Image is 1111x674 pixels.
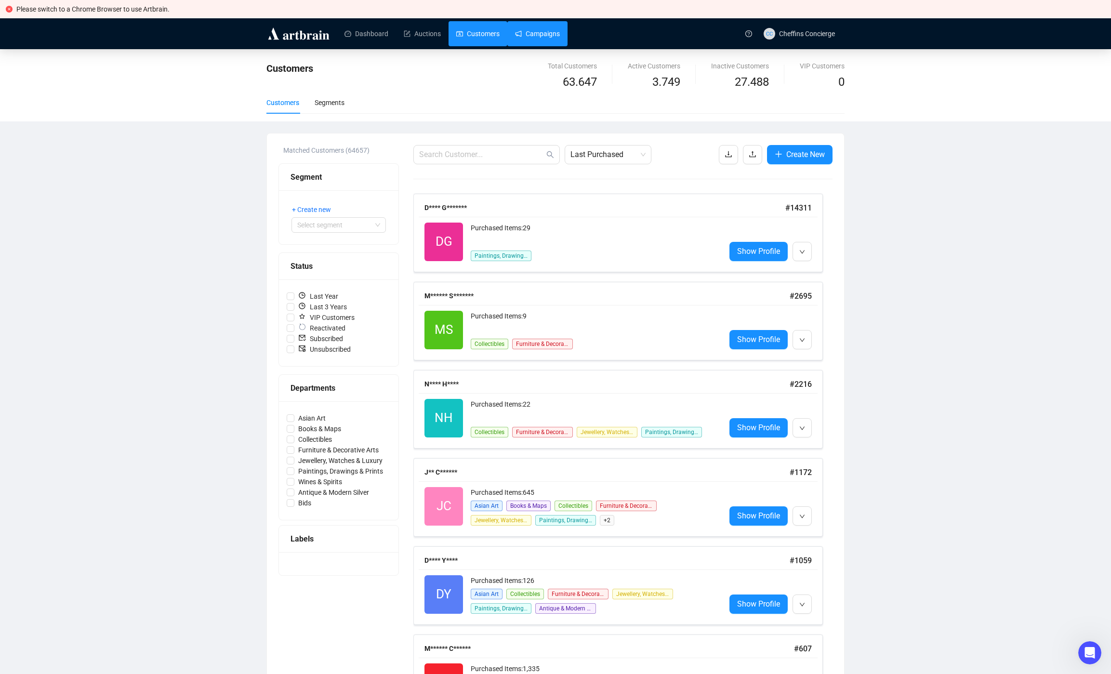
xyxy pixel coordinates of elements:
span: down [799,514,805,519]
input: Search Customer... [419,149,544,160]
span: Wines & Spirits [294,476,346,487]
img: logo [266,26,331,41]
a: question-circle [740,18,758,49]
span: + 2 [600,515,614,526]
span: Jewellery, Watches & Luxury [294,455,386,466]
span: # 2216 [790,380,812,389]
span: 63 [563,75,575,89]
span: search [546,151,554,159]
div: VIP Customers [800,61,845,71]
span: NH [435,408,453,428]
span: upload [749,150,756,158]
span: down [799,602,805,608]
span: MS [435,320,453,340]
span: Antique & Modern Silver [535,603,596,614]
span: download [725,150,732,158]
span: Jewellery, Watches & Luxury [471,515,531,526]
span: Bids [294,498,315,508]
span: close-circle [6,6,13,13]
div: Total Customers [548,61,597,71]
span: Antique & Modern Silver [294,487,373,498]
a: J** C******#1172JCPurchased Items:645Asian ArtBooks & MapsCollectiblesFurniture & Decorative Arts... [413,458,833,537]
a: Show Profile [729,242,788,261]
a: N**** H****#2216NHPurchased Items:22CollectiblesFurniture & Decorative ArtsJewellery, Watches & L... [413,370,833,449]
span: # 1059 [790,556,812,565]
span: Asian Art [471,501,503,511]
a: Customers [456,21,500,46]
div: Customers [266,97,299,108]
div: Active Customers [628,61,680,71]
iframe: Intercom live chat [1078,641,1101,664]
button: + Create new [291,202,339,217]
span: Paintings, Drawings & Prints [471,251,531,261]
a: Show Profile [729,595,788,614]
span: .749 [659,75,680,89]
div: Labels [291,533,387,545]
span: down [799,249,805,255]
a: Campaigns [515,21,560,46]
a: Show Profile [729,418,788,437]
div: Status [291,260,387,272]
span: Paintings, Drawings & Prints [471,603,531,614]
span: Reactivated [294,323,349,333]
span: plus [775,150,782,158]
div: Purchased Items: 22 [471,399,718,418]
div: Purchased Items: 9 [471,311,718,330]
span: DY [436,584,451,604]
span: .647 [575,75,597,89]
span: DG [436,232,452,251]
span: down [799,337,805,343]
span: Furniture & Decorative Arts [512,339,573,349]
a: Show Profile [729,330,788,349]
span: Last 3 Years [294,302,351,312]
span: Jewellery, Watches & Luxury [612,589,673,599]
div: Segment [291,171,387,183]
span: Show Profile [737,333,780,345]
div: Please switch to a Chrome Browser to use Artbrain. [16,4,1105,14]
span: Collectibles [471,427,508,437]
span: 0 [838,75,845,89]
span: Asian Art [471,589,503,599]
span: Paintings, Drawings & Prints [641,427,702,437]
span: + Create new [292,204,331,215]
span: Customers [266,63,313,74]
div: Departments [291,382,387,394]
div: Inactive Customers [711,61,769,71]
div: Segments [315,97,344,108]
span: Furniture & Decorative Arts [294,445,383,455]
span: Collectibles [555,501,592,511]
a: D**** G*******#14311DGPurchased Items:29Paintings, Drawings & PrintsShow Profile [413,194,833,272]
span: Show Profile [737,510,780,522]
span: Paintings, Drawings & Prints [535,515,596,526]
span: Last Purchased [570,145,646,164]
div: Purchased Items: 126 [471,575,718,587]
span: Collectibles [506,589,544,599]
span: Show Profile [737,598,780,610]
a: D**** Y****#1059DYPurchased Items:126Asian ArtCollectiblesFurniture & Decorative ArtsJewellery, W... [413,546,833,625]
a: Show Profile [729,506,788,526]
span: Cheffins Concierge [779,30,835,38]
span: # 14311 [785,203,812,212]
span: Furniture & Decorative Arts [548,589,608,599]
a: Auctions [404,21,441,46]
button: Create New [767,145,833,164]
span: Furniture & Decorative Arts [512,427,573,437]
a: M****** S*******#2695MSPurchased Items:9CollectiblesFurniture & Decorative ArtsShow Profile [413,282,833,360]
span: .488 [747,75,769,89]
span: Collectibles [294,434,336,445]
div: Purchased Items: 645 [471,487,718,499]
span: 3 [652,75,659,89]
a: Dashboard [344,21,388,46]
span: down [799,425,805,431]
span: Paintings, Drawings & Prints [294,466,387,476]
span: Asian Art [294,413,330,423]
span: Jewellery, Watches & Luxury [577,427,637,437]
span: Collectibles [471,339,508,349]
span: # 607 [794,644,812,653]
span: # 2695 [790,291,812,301]
span: Last Year [294,291,342,302]
span: Show Profile [737,245,780,257]
span: Books & Maps [294,423,345,434]
span: question-circle [745,30,752,37]
span: Unsubscribed [294,344,355,355]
